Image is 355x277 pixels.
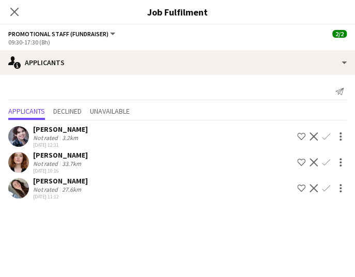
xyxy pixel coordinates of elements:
button: Promotional Staff (Fundraiser) [8,30,117,38]
div: Not rated [33,160,60,167]
div: [DATE] 11:12 [33,193,88,200]
div: 33.7km [60,160,83,167]
div: 3.2km [60,134,80,142]
div: [PERSON_NAME] [33,176,88,186]
div: 09:30-17:30 (8h) [8,38,347,46]
div: [DATE] 10:16 [33,167,88,174]
div: Not rated [33,186,60,193]
div: Not rated [33,134,60,142]
div: [DATE] 12:31 [33,142,88,148]
div: [PERSON_NAME] [33,150,88,160]
span: 2/2 [332,30,347,38]
span: Applicants [8,107,45,115]
span: Promotional Staff (Fundraiser) [8,30,109,38]
span: Declined [53,107,82,115]
span: Unavailable [90,107,130,115]
div: [PERSON_NAME] [33,125,88,134]
div: 27.6km [60,186,83,193]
